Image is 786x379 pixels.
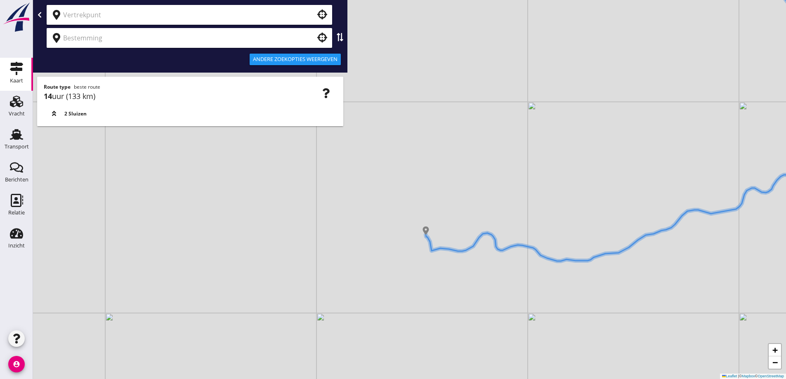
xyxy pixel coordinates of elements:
[720,374,786,379] div: © ©
[63,31,304,45] input: Bestemming
[9,111,25,116] div: Vracht
[769,356,781,369] a: Zoom out
[44,83,71,90] strong: Route type
[44,91,52,101] strong: 14
[5,177,28,182] div: Berichten
[8,210,25,215] div: Relatie
[422,226,430,235] img: Marker
[8,243,25,248] div: Inzicht
[772,345,778,355] span: +
[63,8,304,21] input: Vertrekpunt
[742,374,755,378] a: Mapbox
[738,374,739,378] span: |
[250,54,341,65] button: Andere zoekopties weergeven
[722,374,737,378] a: Leaflet
[44,91,337,102] div: uur (133 km)
[769,344,781,356] a: Zoom in
[8,356,25,372] i: account_circle
[772,357,778,367] span: −
[10,78,23,83] div: Kaart
[5,144,29,149] div: Transport
[64,110,87,118] span: 2 Sluizen
[2,2,31,33] img: logo-small.a267ee39.svg
[758,374,784,378] a: OpenStreetMap
[253,55,338,64] div: Andere zoekopties weergeven
[74,83,100,90] span: beste route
